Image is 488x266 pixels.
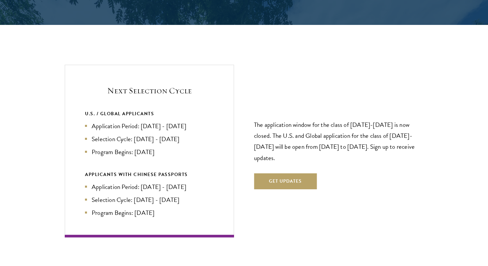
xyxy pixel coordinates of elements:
li: Selection Cycle: [DATE] - [DATE] [85,134,214,144]
li: Program Begins: [DATE] [85,147,214,157]
button: Get Updates [254,173,317,189]
li: Application Period: [DATE] - [DATE] [85,121,214,131]
li: Program Begins: [DATE] [85,208,214,218]
div: APPLICANTS WITH CHINESE PASSPORTS [85,170,214,179]
li: Application Period: [DATE] - [DATE] [85,182,214,192]
li: Selection Cycle: [DATE] - [DATE] [85,195,214,205]
p: The application window for the class of [DATE]-[DATE] is now closed. The U.S. and Global applicat... [254,119,423,163]
h5: Next Selection Cycle [85,85,214,96]
div: U.S. / GLOBAL APPLICANTS [85,110,214,118]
